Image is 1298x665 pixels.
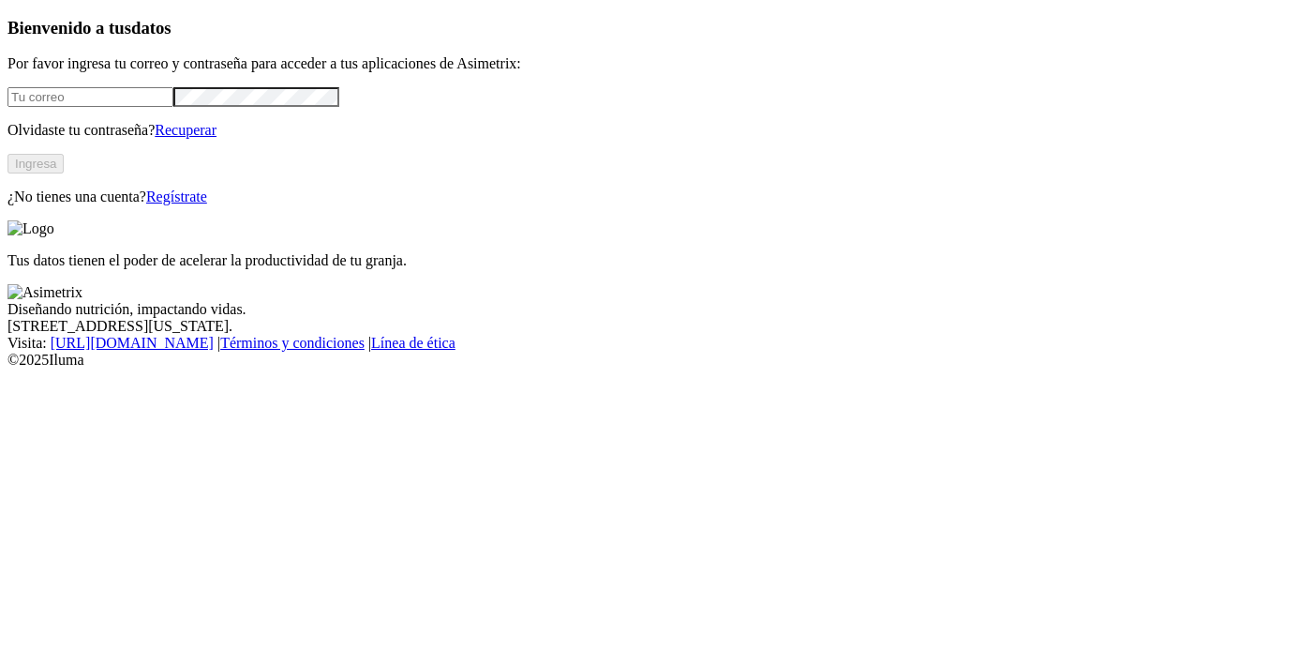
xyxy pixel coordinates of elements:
[220,335,365,351] a: Términos y condiciones
[371,335,455,351] a: Línea de ética
[7,122,1291,139] p: Olvidaste tu contraseña?
[7,252,1291,269] p: Tus datos tienen el poder de acelerar la productividad de tu granja.
[155,122,216,138] a: Recuperar
[7,335,1291,352] div: Visita : | |
[131,18,172,38] span: datos
[7,189,1291,205] p: ¿No tienes una cuenta?
[7,284,82,301] img: Asimetrix
[7,301,1291,318] div: Diseñando nutrición, impactando vidas.
[51,335,214,351] a: [URL][DOMAIN_NAME]
[7,18,1291,38] h3: Bienvenido a tus
[7,318,1291,335] div: [STREET_ADDRESS][US_STATE].
[7,55,1291,72] p: Por favor ingresa tu correo y contraseña para acceder a tus aplicaciones de Asimetrix:
[7,87,173,107] input: Tu correo
[7,220,54,237] img: Logo
[7,154,64,174] button: Ingresa
[146,189,207,204] a: Regístrate
[7,352,1291,369] div: © 2025 Iluma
